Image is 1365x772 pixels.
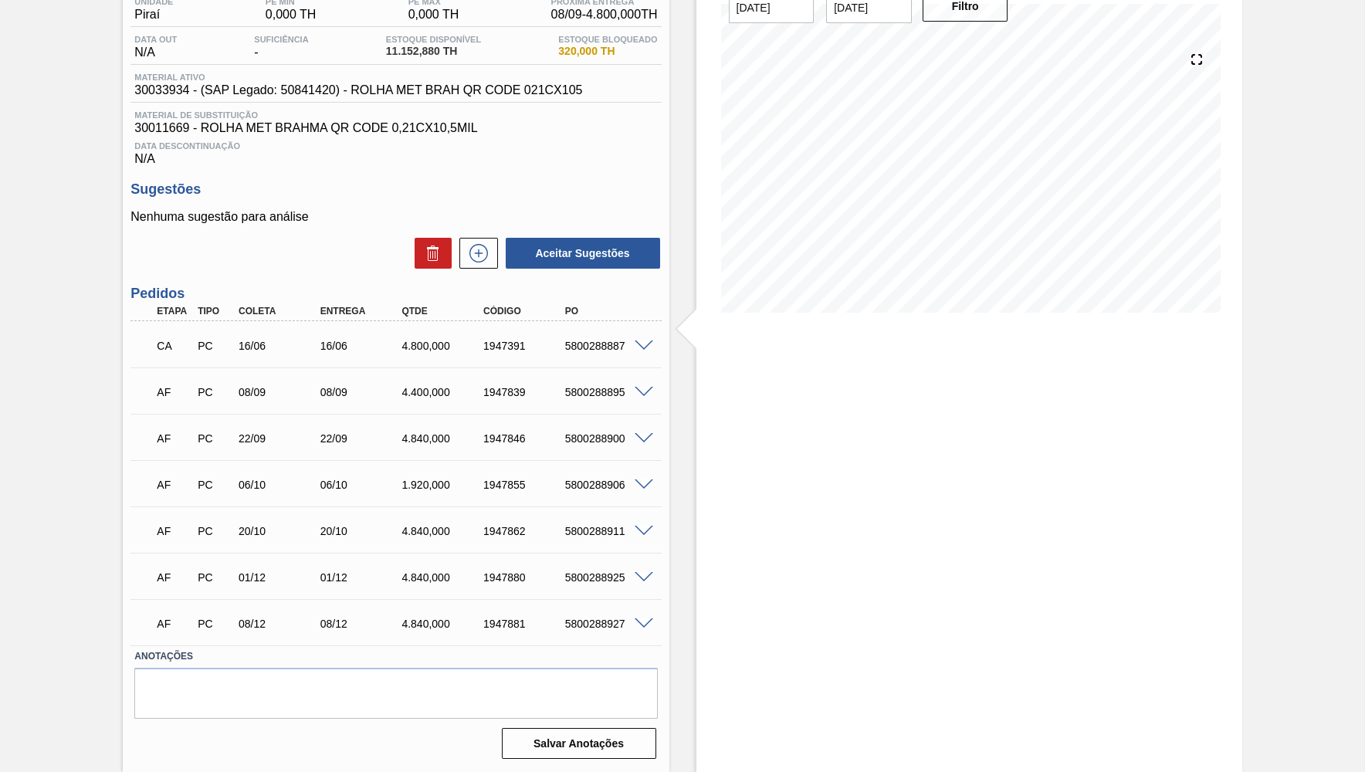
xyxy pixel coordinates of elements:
[134,645,657,668] label: Anotações
[194,386,235,398] div: Pedido de Compra
[130,286,661,302] h3: Pedidos
[157,571,191,584] p: AF
[157,432,191,445] p: AF
[194,432,235,445] div: Pedido de Compra
[558,35,657,44] span: Estoque Bloqueado
[558,46,657,57] span: 320,000 TH
[153,514,195,548] div: Aguardando Faturamento
[317,525,408,537] div: 20/10/2025
[134,83,582,97] span: 30033934 - (SAP Legado: 50841420) - ROLHA MET BRAH QR CODE 021CX105
[130,135,661,166] div: N/A
[502,728,656,759] button: Salvar Anotações
[452,238,498,269] div: Nova sugestão
[561,525,652,537] div: 5800288911
[235,479,326,491] div: 06/10/2025
[134,121,657,135] span: 30011669 - ROLHA MET BRAHMA QR CODE 0,21CX10,5MIL
[479,525,571,537] div: 1947862
[561,479,652,491] div: 5800288906
[194,571,235,584] div: Pedido de Compra
[130,210,661,224] p: Nenhuma sugestão para análise
[398,618,489,630] div: 4.840,000
[134,35,177,44] span: Data out
[153,422,195,455] div: Aguardando Faturamento
[317,432,408,445] div: 22/09/2025
[561,432,652,445] div: 5800288900
[561,306,652,317] div: PO
[479,571,571,584] div: 1947880
[479,432,571,445] div: 1947846
[153,306,195,317] div: Etapa
[408,8,459,22] span: 0,000 TH
[194,479,235,491] div: Pedido de Compra
[235,525,326,537] div: 20/10/2025
[386,46,481,57] span: 11.152,880 TH
[498,236,662,270] div: Aceitar Sugestões
[157,479,191,491] p: AF
[479,340,571,352] div: 1947391
[157,525,191,537] p: AF
[194,525,235,537] div: Pedido de Compra
[235,386,326,398] div: 08/09/2025
[317,618,408,630] div: 08/12/2025
[194,306,235,317] div: Tipo
[561,386,652,398] div: 5800288895
[551,8,658,22] span: 08/09 - 4.800,000 TH
[254,35,308,44] span: Suficiência
[317,479,408,491] div: 06/10/2025
[250,35,312,59] div: -
[398,479,489,491] div: 1.920,000
[134,8,173,22] span: Piraí
[317,571,408,584] div: 01/12/2025
[398,571,489,584] div: 4.840,000
[479,479,571,491] div: 1947855
[479,386,571,398] div: 1947839
[479,306,571,317] div: Código
[561,340,652,352] div: 5800288887
[235,432,326,445] div: 22/09/2025
[506,238,660,269] button: Aceitar Sugestões
[398,386,489,398] div: 4.400,000
[157,618,191,630] p: AF
[134,73,582,82] span: Material ativo
[317,306,408,317] div: Entrega
[134,141,657,151] span: Data Descontinuação
[561,571,652,584] div: 5800288925
[194,340,235,352] div: Pedido de Compra
[153,329,195,363] div: Cancelado
[153,560,195,594] div: Aguardando Faturamento
[157,386,191,398] p: AF
[398,525,489,537] div: 4.840,000
[561,618,652,630] div: 5800288927
[130,35,181,59] div: N/A
[266,8,317,22] span: 0,000 TH
[398,432,489,445] div: 4.840,000
[235,571,326,584] div: 01/12/2025
[398,306,489,317] div: Qtde
[398,340,489,352] div: 4.800,000
[157,340,191,352] p: CA
[153,375,195,409] div: Aguardando Faturamento
[153,468,195,502] div: Aguardando Faturamento
[479,618,571,630] div: 1947881
[134,110,657,120] span: Material de Substituição
[130,181,661,198] h3: Sugestões
[407,238,452,269] div: Excluir Sugestões
[386,35,481,44] span: Estoque Disponível
[194,618,235,630] div: Pedido de Compra
[317,340,408,352] div: 16/06/2025
[235,340,326,352] div: 16/06/2025
[235,618,326,630] div: 08/12/2025
[235,306,326,317] div: Coleta
[153,607,195,641] div: Aguardando Faturamento
[317,386,408,398] div: 08/09/2025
